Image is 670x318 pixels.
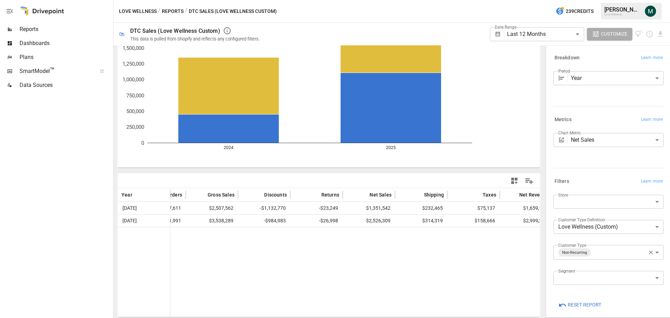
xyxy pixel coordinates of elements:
[472,190,482,200] button: Sort
[20,81,112,89] span: Data Sources
[601,30,627,38] span: Customize
[122,45,144,51] text: 1,500,000
[568,301,601,309] span: Reset Report
[558,268,575,274] label: Segment
[130,28,220,34] div: DTC Sales (Love Wellness Custom)
[158,7,161,16] div: /
[553,299,606,311] button: Reset Report
[558,217,605,223] label: Customer Type Definition
[566,7,594,16] span: 239 Credits
[185,7,187,16] div: /
[553,220,664,234] div: Love Wellness (Custom)
[141,140,144,146] text: 0
[126,124,144,130] text: 250,000
[587,28,632,40] button: Customize
[20,67,92,75] span: SmartModel
[571,71,664,85] div: Year
[386,145,396,150] text: 2025
[553,5,596,18] button: 239Credits
[165,202,182,214] span: 47,611
[162,7,184,16] button: Reports
[318,202,339,214] span: -$23,249
[474,215,496,227] span: $158,666
[122,76,144,83] text: 1,000,000
[559,249,590,257] span: Non-Recurring
[126,108,144,114] text: 500,000
[641,116,663,123] span: Learn more
[558,192,568,198] label: Store
[130,36,260,42] div: This data is pulled from Shopify and reflects any configured filters.
[476,202,496,214] span: $75,137
[121,191,132,198] span: Year
[571,133,664,147] div: Net Sales
[264,191,287,198] span: Discounts
[495,24,516,30] label: Date Range
[321,191,339,198] span: Returns
[365,202,392,214] span: $1,351,542
[119,31,125,37] div: 🛍
[421,202,444,214] span: $232,465
[604,13,641,16] div: Love Wellness
[167,191,182,198] span: Orders
[197,190,207,200] button: Sort
[641,1,660,21] button: Michael Cormack
[126,93,144,99] text: 750,000
[208,215,234,227] span: $3,538,289
[519,191,549,198] span: Net Revenue
[483,191,496,198] span: Taxes
[318,215,339,227] span: -$26,998
[133,190,143,200] button: Sort
[311,190,321,200] button: Sort
[558,68,570,74] label: Period
[635,28,643,40] button: View documentation
[656,30,664,38] button: Download report
[20,39,112,47] span: Dashboards
[259,202,287,214] span: -$1,132,770
[165,215,182,227] span: 71,991
[554,178,569,185] h6: Filters
[224,145,233,150] text: 2024
[122,61,144,67] text: 1,250,000
[604,6,641,13] div: [PERSON_NAME]
[554,116,572,124] h6: Metrics
[558,242,586,248] label: Customer Type
[365,215,392,227] span: $2,526,309
[414,190,423,200] button: Sort
[421,215,444,227] span: $314,319
[522,202,549,214] span: $1,659,144
[20,25,112,34] span: Reports
[509,190,519,200] button: Sort
[645,6,656,17] img: Michael Cormack
[646,30,654,38] button: Schedule report
[424,191,444,198] span: Shipping
[208,202,234,214] span: $2,507,562
[359,190,369,200] button: Sort
[370,191,392,198] span: Net Sales
[121,202,138,214] span: [DATE]
[20,53,112,61] span: Plans
[50,66,55,75] span: ™
[254,190,263,200] button: Sort
[641,178,663,185] span: Learn more
[507,31,546,37] span: Last 12 Months
[119,7,157,16] button: Love Wellness
[208,191,234,198] span: Gross Sales
[641,54,663,61] span: Learn more
[558,130,581,136] label: Chart Metric
[263,215,287,227] span: -$984,983
[521,173,537,189] button: Manage Columns
[121,215,138,227] span: [DATE]
[554,54,580,62] h6: Breakdown
[522,215,549,227] span: $2,999,294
